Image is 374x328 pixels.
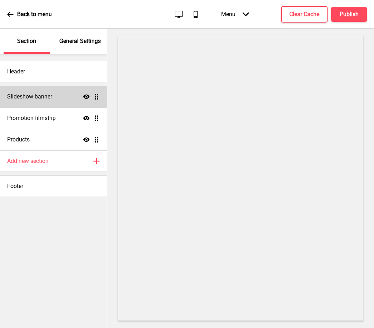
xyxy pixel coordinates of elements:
[331,7,367,22] button: Publish
[340,10,359,18] h4: Publish
[7,68,25,76] h4: Header
[7,93,52,101] h4: Slideshow banner
[17,37,36,45] p: Section
[59,37,101,45] p: General Settings
[281,6,328,23] button: Clear Cache
[17,10,52,18] p: Back to menu
[214,4,256,25] div: Menu
[7,182,23,190] h4: Footer
[7,114,56,122] h4: Promotion filmstrip
[7,136,30,144] h4: Products
[7,5,52,24] a: Back to menu
[289,10,319,18] h4: Clear Cache
[7,157,49,165] h4: Add new section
